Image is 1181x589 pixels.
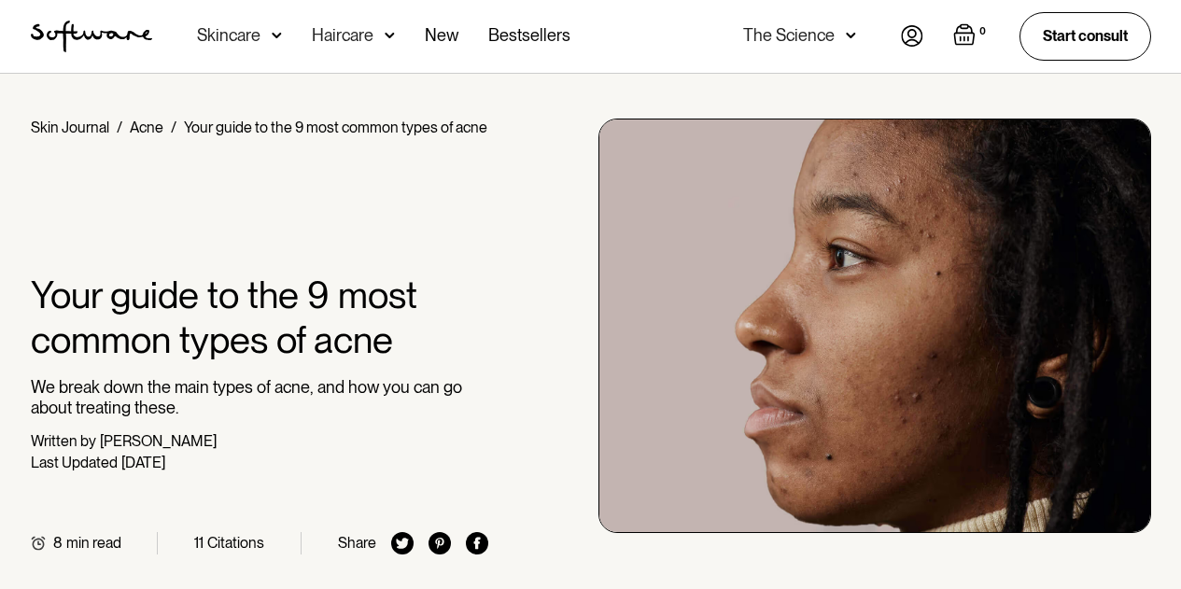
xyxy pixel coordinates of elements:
[953,23,990,49] a: Open empty cart
[846,26,856,45] img: arrow down
[66,534,121,552] div: min read
[100,432,217,450] div: [PERSON_NAME]
[466,532,488,554] img: facebook icon
[31,21,152,52] img: Software Logo
[171,119,176,136] div: /
[31,454,118,471] div: Last Updated
[31,119,109,136] a: Skin Journal
[207,534,264,552] div: Citations
[31,21,152,52] a: home
[184,119,487,136] div: Your guide to the 9 most common types of acne
[130,119,163,136] a: Acne
[272,26,282,45] img: arrow down
[53,534,63,552] div: 8
[338,534,376,552] div: Share
[121,454,165,471] div: [DATE]
[31,377,489,417] p: We break down the main types of acne, and how you can go about treating these.
[743,26,835,45] div: The Science
[31,432,96,450] div: Written by
[429,532,451,554] img: pinterest icon
[312,26,373,45] div: Haircare
[117,119,122,136] div: /
[391,532,414,554] img: twitter icon
[197,26,260,45] div: Skincare
[194,534,204,552] div: 11
[385,26,395,45] img: arrow down
[1019,12,1151,60] a: Start consult
[31,273,489,362] h1: Your guide to the 9 most common types of acne
[976,23,990,40] div: 0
